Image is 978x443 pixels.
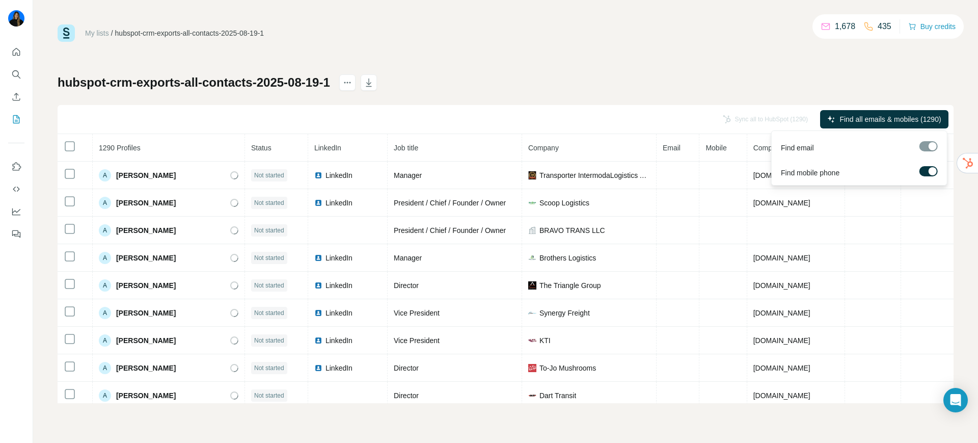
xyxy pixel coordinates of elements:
span: Director [394,281,419,290]
span: Not started [254,363,284,373]
span: Manager [394,171,422,179]
img: company-logo [528,171,536,179]
span: LinkedIn [325,363,352,373]
img: company-logo [528,281,536,290]
span: LinkedIn [325,253,352,263]
img: company-logo [528,199,536,207]
span: Manager [394,254,422,262]
img: Avatar [8,10,24,27]
img: company-logo [528,254,536,262]
img: LinkedIn logo [314,336,322,345]
span: Transporter IntermodaLogistics A RoadOne Company [539,170,650,180]
img: LinkedIn logo [314,281,322,290]
span: Not started [254,171,284,180]
span: Vice President [394,309,440,317]
span: Scoop Logistics [539,198,589,208]
span: Director [394,364,419,372]
span: Not started [254,226,284,235]
span: [PERSON_NAME] [116,225,176,236]
span: Not started [254,336,284,345]
img: LinkedIn logo [314,309,322,317]
div: A [99,252,111,264]
div: hubspot-crm-exports-all-contacts-2025-08-19-1 [115,28,264,38]
span: Mobile [705,144,726,152]
h1: hubspot-crm-exports-all-contacts-2025-08-19-1 [58,74,330,91]
span: Not started [254,308,284,318]
button: Quick start [8,43,24,61]
img: LinkedIn logo [314,254,322,262]
img: company-logo [528,309,536,317]
button: Buy credits [908,19,956,34]
span: Find email [781,143,814,153]
span: [PERSON_NAME] [116,198,176,208]
span: Job title [394,144,418,152]
img: LinkedIn logo [314,199,322,207]
li: / [111,28,113,38]
button: My lists [8,110,24,128]
span: LinkedIn [325,198,352,208]
img: LinkedIn logo [314,171,322,179]
div: A [99,334,111,347]
div: A [99,224,111,237]
span: [PERSON_NAME] [116,363,176,373]
button: Find all emails & mobiles (1290) [820,110,948,128]
span: [DOMAIN_NAME] [753,199,810,207]
span: Not started [254,391,284,400]
span: Email [663,144,681,152]
span: [DOMAIN_NAME] [753,364,810,372]
span: Brothers Logistics [539,253,596,263]
span: [PERSON_NAME] [116,308,176,318]
img: LinkedIn logo [314,364,322,372]
span: The Triangle Group [539,280,601,291]
span: Not started [254,281,284,290]
div: A [99,362,111,374]
div: Open Intercom Messenger [943,388,968,412]
img: company-logo [528,392,536,400]
span: 1290 Profiles [99,144,141,152]
span: LinkedIn [325,335,352,346]
span: President / Chief / Founder / Owner [394,226,506,234]
span: Status [251,144,271,152]
div: A [99,389,111,402]
span: LinkedIn [325,308,352,318]
span: Vice President [394,336,440,345]
span: [PERSON_NAME] [116,335,176,346]
button: Use Surfe on LinkedIn [8,158,24,176]
span: [DOMAIN_NAME] [753,309,810,317]
button: Feedback [8,225,24,243]
span: [DOMAIN_NAME] [753,281,810,290]
div: A [99,197,111,209]
span: Director [394,392,419,400]
span: Not started [254,253,284,263]
span: KTI [539,335,551,346]
span: [PERSON_NAME] [116,390,176,401]
button: actions [339,74,356,91]
img: company-logo [528,364,536,372]
span: Synergy Freight [539,308,590,318]
span: BRAVO TRANS LLC [539,225,605,236]
span: Find mobile phone [781,168,839,178]
div: A [99,169,111,181]
span: [DOMAIN_NAME] [753,336,810,345]
button: Use Surfe API [8,180,24,198]
span: LinkedIn [325,170,352,180]
span: Dart Transit [539,390,576,401]
span: [PERSON_NAME] [116,280,176,291]
span: [PERSON_NAME] [116,253,176,263]
span: LinkedIn [314,144,341,152]
div: A [99,307,111,319]
span: [PERSON_NAME] [116,170,176,180]
span: Find all emails & mobiles (1290) [839,114,941,124]
div: A [99,279,111,292]
span: To-Jo Mushrooms [539,363,596,373]
span: [DOMAIN_NAME] [753,392,810,400]
p: 435 [878,20,891,33]
span: LinkedIn [325,280,352,291]
p: 1,678 [835,20,855,33]
a: My lists [85,29,109,37]
img: Surfe Logo [58,24,75,42]
button: Enrich CSV [8,88,24,106]
span: [DOMAIN_NAME] [753,254,810,262]
span: Company website [753,144,810,152]
span: President / Chief / Founder / Owner [394,199,506,207]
